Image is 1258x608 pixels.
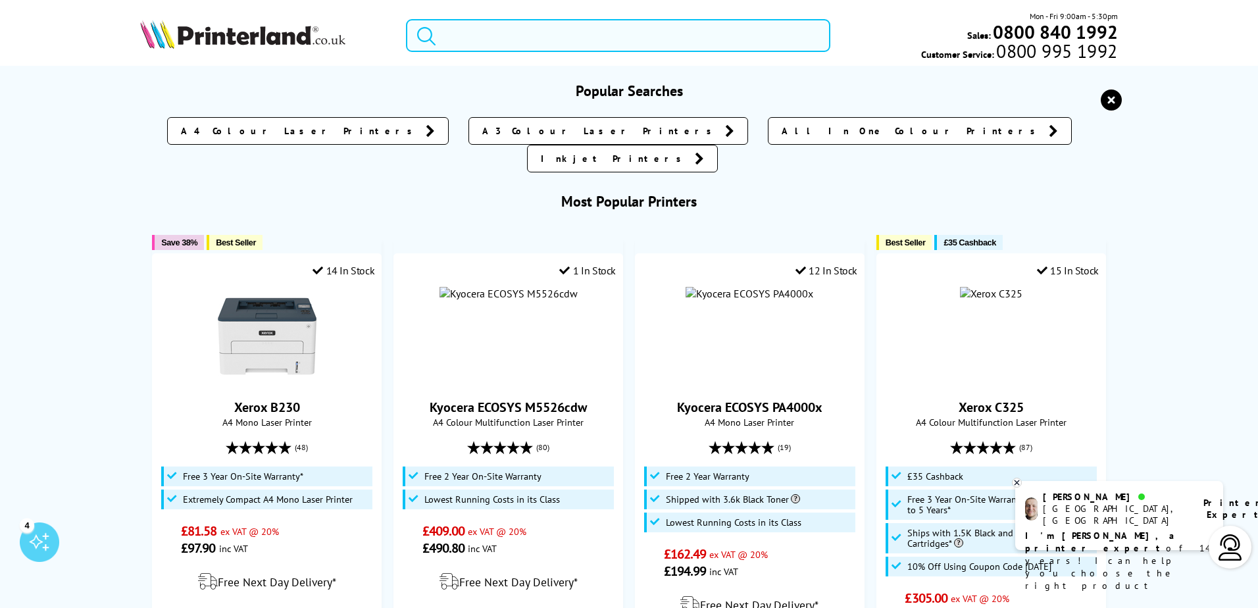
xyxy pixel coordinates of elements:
span: Inkjet Printers [541,152,688,165]
b: 0800 840 1992 [993,20,1118,44]
span: A4 Mono Laser Printer [159,416,374,428]
span: £162.49 [664,545,707,563]
span: A4 Colour Laser Printers [181,124,419,138]
b: I'm [PERSON_NAME], a printer expert [1025,530,1178,554]
span: A4 Colour Multifunction Laser Printer [401,416,616,428]
img: Xerox C325 [960,287,1022,300]
span: Free 2 Year Warranty [666,471,749,482]
a: All In One Colour Printers [768,117,1072,145]
div: modal_delivery [401,563,616,600]
img: ashley-livechat.png [1025,497,1038,520]
div: 12 In Stock [795,264,857,277]
div: modal_delivery [159,563,374,600]
span: Sales: [967,29,991,41]
span: Lowest Running Costs in its Class [424,494,560,505]
a: Kyocera ECOSYS M5526cdw [430,399,587,416]
a: Xerox B230 [234,399,300,416]
span: (80) [536,435,549,460]
img: Printerland Logo [140,20,345,49]
h3: Popular Searches [140,82,1117,100]
span: Ships with 1.5K Black and 1K CMY Toner Cartridges* [907,528,1093,549]
a: 0800 840 1992 [991,26,1118,38]
span: ex VAT @ 20% [468,525,526,538]
span: (19) [778,435,791,460]
span: ex VAT @ 20% [709,548,768,561]
span: £35 Cashback [907,471,963,482]
a: Kyocera ECOSYS PA4000x [677,399,822,416]
span: £97.90 [181,540,216,557]
img: user-headset-light.svg [1217,534,1244,561]
button: Best Seller [207,235,263,250]
img: Kyocera ECOSYS PA4000x [686,287,813,300]
span: Shipped with 3.6k Black Toner [666,494,800,505]
span: Save 38% [161,238,197,247]
h3: Most Popular Printers [140,192,1117,211]
input: Search product or brand [406,19,830,52]
div: 14 In Stock [313,264,374,277]
img: Xerox B230 [218,287,316,386]
a: A4 Colour Laser Printers [167,117,449,145]
button: Save 38% [152,235,204,250]
span: ex VAT @ 20% [220,525,279,538]
span: (48) [295,435,308,460]
a: Printerland Logo [140,20,390,51]
span: ex VAT @ 20% [951,592,1009,605]
a: Xerox B230 [218,375,316,388]
span: A4 Mono Laser Printer [642,416,857,428]
a: Xerox C325 [959,399,1024,416]
span: Free 2 Year On-Site Warranty [424,471,541,482]
div: 15 In Stock [1037,264,1099,277]
span: Extremely Compact A4 Mono Laser Printer [183,494,353,505]
span: Customer Service: [921,45,1117,61]
span: inc VAT [219,542,248,555]
div: [PERSON_NAME] [1043,491,1187,503]
span: £81.58 [181,522,217,540]
span: All In One Colour Printers [782,124,1042,138]
span: 10% Off Using Coupon Code [DATE] [907,561,1051,572]
span: Free 3 Year On-Site Warranty and Extend up to 5 Years* [907,494,1093,515]
span: Mon - Fri 9:00am - 5:30pm [1030,10,1118,22]
span: A3 Colour Laser Printers [482,124,718,138]
span: Best Seller [886,238,926,247]
span: Lowest Running Costs in its Class [666,517,801,528]
span: Best Seller [216,238,256,247]
div: 1 In Stock [559,264,616,277]
span: (87) [1019,435,1032,460]
span: £194.99 [664,563,707,580]
span: £305.00 [905,590,947,607]
img: Kyocera ECOSYS M5526cdw [440,287,578,300]
button: Best Seller [876,235,932,250]
p: of 14 years! I can help you choose the right product [1025,530,1213,592]
span: Free 3 Year On-Site Warranty* [183,471,303,482]
span: £35 Cashback [943,238,995,247]
div: 4 [20,518,34,532]
span: A4 Colour Multifunction Laser Printer [884,416,1099,428]
span: inc VAT [468,542,497,555]
span: £409.00 [422,522,465,540]
span: £490.80 [422,540,465,557]
span: 0800 995 1992 [994,45,1117,57]
div: [GEOGRAPHIC_DATA], [GEOGRAPHIC_DATA] [1043,503,1187,526]
button: £35 Cashback [934,235,1002,250]
span: inc VAT [709,565,738,578]
a: A3 Colour Laser Printers [468,117,748,145]
a: Inkjet Printers [527,145,718,172]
